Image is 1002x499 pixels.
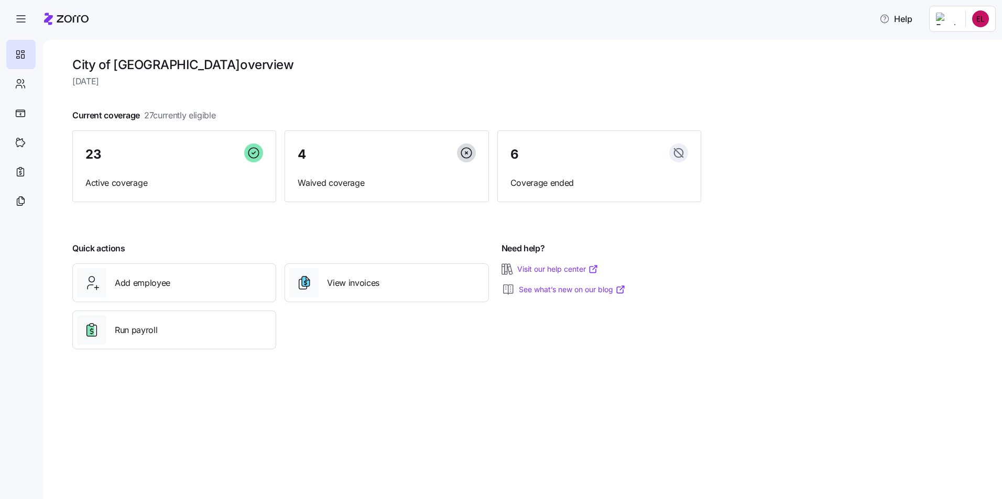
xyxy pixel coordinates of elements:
span: View invoices [327,276,379,290]
a: See what’s new on our blog [519,284,626,295]
span: Current coverage [72,109,216,122]
span: Coverage ended [510,176,688,190]
span: Quick actions [72,242,125,255]
span: 27 currently eligible [144,109,216,122]
span: Waived coverage [298,176,475,190]
span: 4 [298,148,306,161]
button: Help [871,8,921,29]
span: Help [879,13,912,25]
span: 23 [85,148,101,161]
span: Need help? [502,242,545,255]
a: Visit our help center [517,264,598,274]
span: Add employee [115,276,170,290]
span: Active coverage [85,176,263,190]
span: [DATE] [72,75,701,88]
span: Run payroll [115,324,157,337]
img: Employer logo [936,13,957,25]
img: 1d97b29e96ded49d2bda13d748596969 [972,10,989,27]
span: 6 [510,148,519,161]
h1: City of [GEOGRAPHIC_DATA] overview [72,57,701,73]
